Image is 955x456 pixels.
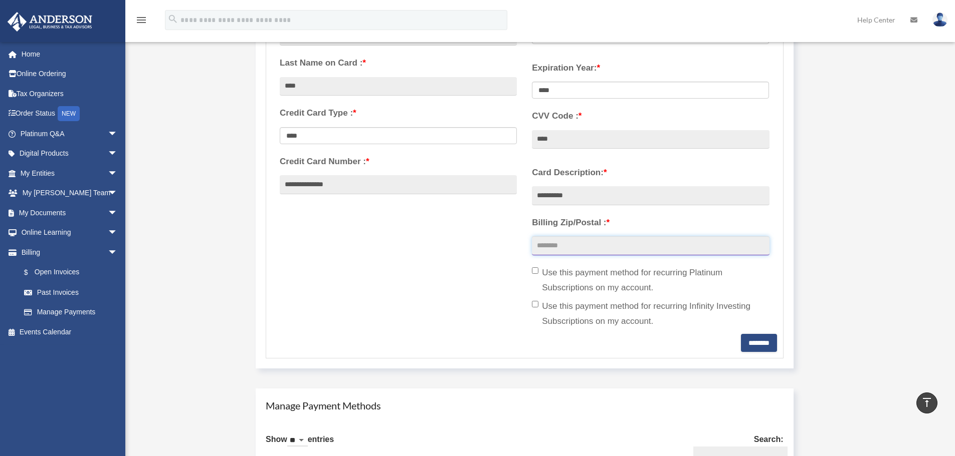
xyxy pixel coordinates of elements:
[280,106,517,121] label: Credit Card Type :
[14,282,133,302] a: Past Invoices
[30,266,35,279] span: $
[921,396,933,408] i: vertical_align_top
[14,302,128,322] a: Manage Payments
[108,163,128,184] span: arrow_drop_down
[7,242,133,262] a: Billingarrow_drop_down
[7,144,133,164] a: Digital Productsarrow_drop_down
[108,223,128,243] span: arrow_drop_down
[135,14,147,26] i: menu
[108,203,128,223] span: arrow_drop_down
[7,104,133,124] a: Order StatusNEW
[7,124,133,144] a: Platinum Q&Aarrow_drop_down
[532,301,538,307] input: Use this payment method for recurring Infinity Investing Subscriptions on my account.
[532,165,769,180] label: Card Description:
[280,154,517,169] label: Credit Card Number :
[108,144,128,164] span: arrow_drop_down
[532,61,769,76] label: Expiration Year:
[7,84,133,104] a: Tax Organizers
[5,12,95,32] img: Anderson Advisors Platinum Portal
[135,18,147,26] a: menu
[7,203,133,223] a: My Documentsarrow_drop_down
[532,267,538,274] input: Use this payment method for recurring Platinum Subscriptions on my account.
[7,64,133,84] a: Online Ordering
[532,299,769,329] label: Use this payment method for recurring Infinity Investing Subscriptions on my account.
[108,242,128,263] span: arrow_drop_down
[14,262,133,283] a: $Open Invoices
[916,392,937,413] a: vertical_align_top
[532,215,769,230] label: Billing Zip/Postal :
[7,322,133,342] a: Events Calendar
[108,183,128,204] span: arrow_drop_down
[532,109,769,124] label: CVV Code :
[287,435,308,446] select: Showentries
[932,13,947,27] img: User Pic
[280,56,517,71] label: Last Name on Card :
[58,106,80,121] div: NEW
[108,124,128,144] span: arrow_drop_down
[7,183,133,203] a: My [PERSON_NAME] Teamarrow_drop_down
[7,44,133,64] a: Home
[266,398,784,412] h4: Manage Payment Methods
[532,265,769,295] label: Use this payment method for recurring Platinum Subscriptions on my account.
[7,163,133,183] a: My Entitiesarrow_drop_down
[167,14,178,25] i: search
[7,223,133,243] a: Online Learningarrow_drop_down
